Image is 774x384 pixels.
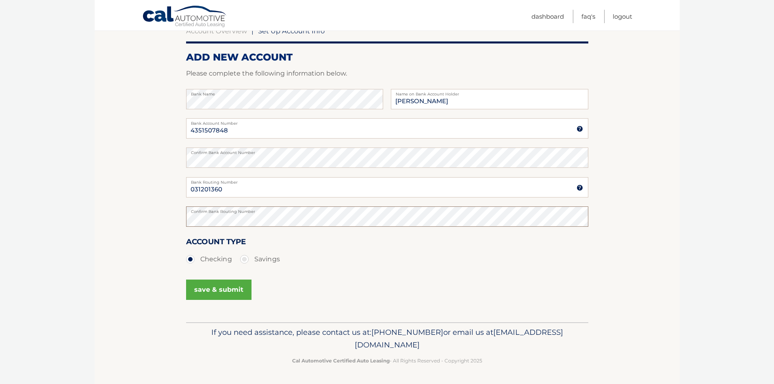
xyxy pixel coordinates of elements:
span: | [251,27,254,35]
a: Account Overview [186,27,247,35]
img: tooltip.svg [577,126,583,132]
input: Bank Account Number [186,118,588,139]
label: Bank Account Number [186,118,588,125]
a: Logout [613,10,632,23]
label: Savings [240,251,280,267]
input: Bank Routing Number [186,177,588,197]
h2: ADD NEW ACCOUNT [186,51,588,63]
span: [PHONE_NUMBER] [371,328,443,337]
strong: Cal Automotive Certified Auto Leasing [292,358,390,364]
label: Checking [186,251,232,267]
label: Confirm Bank Account Number [186,148,588,154]
img: tooltip.svg [577,184,583,191]
p: Please complete the following information below. [186,68,588,79]
label: Confirm Bank Routing Number [186,206,588,213]
p: If you need assistance, please contact us at: or email us at [191,326,583,352]
span: Set Up Account Info [258,27,325,35]
label: Bank Routing Number [186,177,588,184]
label: Account Type [186,236,246,251]
button: save & submit [186,280,251,300]
a: Cal Automotive [142,5,228,29]
input: Name on Account (Account Holder Name) [391,89,588,109]
label: Bank Name [186,89,383,95]
label: Name on Bank Account Holder [391,89,588,95]
p: - All Rights Reserved - Copyright 2025 [191,356,583,365]
a: FAQ's [581,10,595,23]
a: Dashboard [531,10,564,23]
